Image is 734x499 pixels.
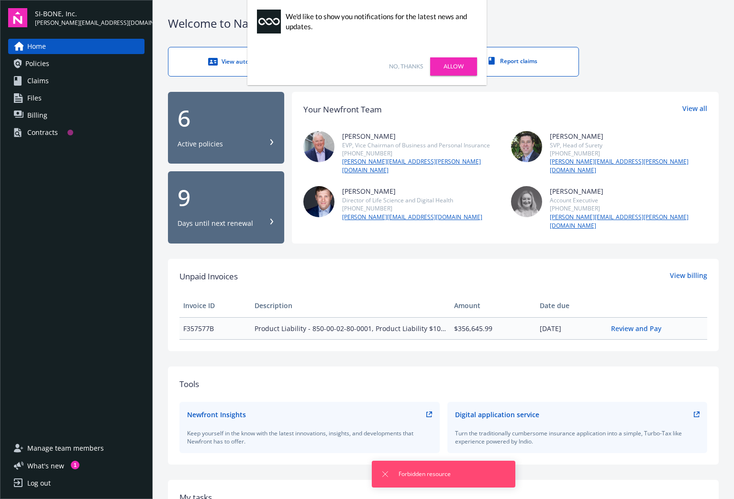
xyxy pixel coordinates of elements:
[389,62,423,71] a: No, thanks
[178,139,223,149] div: Active policies
[536,294,607,317] th: Date due
[511,186,542,217] img: photo
[399,470,451,478] span: Forbidden resource
[455,429,700,445] div: Turn the traditionally cumbersome insurance application into a simple, Turbo-Tax like experience ...
[187,410,246,420] div: Newfront Insights
[682,103,707,116] a: View all
[550,204,707,212] div: [PHONE_NUMBER]
[35,19,145,27] span: [PERSON_NAME][EMAIL_ADDRESS][DOMAIN_NAME]
[27,73,49,89] span: Claims
[550,149,707,157] div: [PHONE_NUMBER]
[342,186,482,196] div: [PERSON_NAME]
[25,56,49,71] span: Policies
[303,131,334,162] img: photo
[536,317,607,339] td: [DATE]
[286,11,472,32] div: We'd like to show you notifications for the latest news and updates.
[27,90,42,106] span: Files
[71,461,79,469] div: 1
[27,108,47,123] span: Billing
[179,270,238,283] span: Unpaid Invoices
[27,476,51,491] div: Log out
[8,125,145,140] a: Contracts
[27,39,46,54] span: Home
[168,92,284,164] button: 6Active policies
[255,323,446,333] span: Product Liability - 850-00-02-80-0001, Product Liability $10M excess of $10M - LXZ-7453347-00, Co...
[550,131,707,141] div: [PERSON_NAME]
[342,131,500,141] div: [PERSON_NAME]
[8,108,145,123] a: Billing
[450,294,536,317] th: Amount
[178,186,275,209] div: 9
[447,47,579,77] a: Report claims
[450,317,536,339] td: $356,645.99
[550,186,707,196] div: [PERSON_NAME]
[8,441,145,456] a: Manage team members
[8,56,145,71] a: Policies
[550,213,707,230] a: [PERSON_NAME][EMAIL_ADDRESS][PERSON_NAME][DOMAIN_NAME]
[430,57,477,76] a: Allow
[467,57,560,65] div: Report claims
[379,468,391,480] button: Dismiss notification
[550,157,707,175] a: [PERSON_NAME][EMAIL_ADDRESS][PERSON_NAME][DOMAIN_NAME]
[550,196,707,204] div: Account Executive
[670,270,707,283] a: View billing
[168,15,719,32] div: Welcome to Navigator
[8,90,145,106] a: Files
[8,73,145,89] a: Claims
[342,149,500,157] div: [PHONE_NUMBER]
[342,213,482,222] a: [PERSON_NAME][EMAIL_ADDRESS][DOMAIN_NAME]
[35,8,145,27] button: SI-BONE, Inc.[PERSON_NAME][EMAIL_ADDRESS][DOMAIN_NAME]
[342,204,482,212] div: [PHONE_NUMBER]
[35,9,145,19] span: SI-BONE, Inc.
[178,107,275,130] div: 6
[168,171,284,244] button: 9Days until next renewal
[179,378,707,390] div: Tools
[8,39,145,54] a: Home
[251,294,450,317] th: Description
[550,141,707,149] div: SVP, Head of Surety
[303,103,382,116] div: Your Newfront Team
[303,186,334,217] img: photo
[8,461,79,471] button: What's new1
[27,125,58,140] div: Contracts
[342,157,500,175] a: [PERSON_NAME][EMAIL_ADDRESS][PERSON_NAME][DOMAIN_NAME]
[27,441,104,456] span: Manage team members
[27,461,64,471] span: What ' s new
[8,8,27,27] img: navigator-logo.svg
[455,410,539,420] div: Digital application service
[168,47,300,77] a: View auto IDs
[342,141,500,149] div: EVP, Vice Chairman of Business and Personal Insurance
[511,131,542,162] img: photo
[179,317,251,339] td: F357577B
[178,219,253,228] div: Days until next renewal
[179,294,251,317] th: Invoice ID
[188,57,280,67] div: View auto IDs
[611,324,669,333] a: Review and Pay
[342,196,482,204] div: Director of Life Science and Digital Health
[187,429,432,445] div: Keep yourself in the know with the latest innovations, insights, and developments that Newfront h...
